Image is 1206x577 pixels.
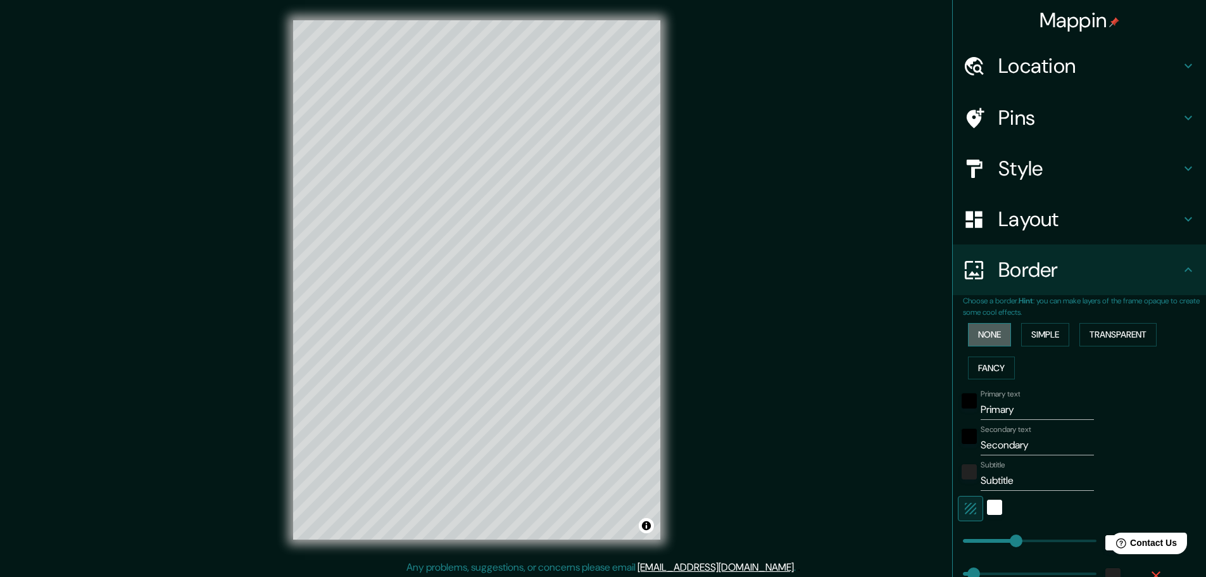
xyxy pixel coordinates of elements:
iframe: Help widget launcher [1093,528,1192,563]
h4: Border [998,257,1181,282]
button: black [962,429,977,444]
button: white [987,500,1002,515]
label: Primary text [981,389,1020,400]
img: pin-icon.png [1109,17,1119,27]
h4: Style [998,156,1181,181]
button: Fancy [968,357,1015,380]
div: Style [953,143,1206,194]
button: Simple [1021,323,1069,346]
button: None [968,323,1011,346]
button: color-222222 [962,464,977,479]
b: Hint [1019,296,1033,306]
label: Subtitle [981,460,1005,471]
div: Pins [953,92,1206,143]
div: Border [953,244,1206,295]
div: Location [953,41,1206,91]
div: . [798,560,800,575]
h4: Location [998,53,1181,79]
label: Secondary text [981,424,1031,435]
button: Toggle attribution [639,518,654,533]
p: Any problems, suggestions, or concerns please email . [406,560,796,575]
h4: Layout [998,206,1181,232]
a: [EMAIL_ADDRESS][DOMAIN_NAME] [638,561,794,574]
h4: Pins [998,105,1181,130]
h4: Mappin [1040,8,1120,33]
button: Transparent [1079,323,1157,346]
button: black [962,393,977,409]
div: . [796,560,798,575]
p: Choose a border. : you can make layers of the frame opaque to create some cool effects. [963,295,1206,318]
div: Layout [953,194,1206,244]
